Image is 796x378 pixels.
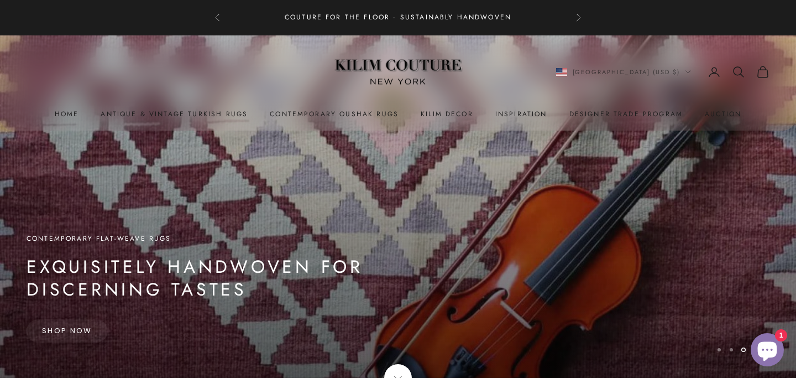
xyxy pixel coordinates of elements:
[329,46,467,99] img: Logo of Kilim Couture New York
[27,256,458,302] p: Exquisitely Handwoven for Discerning Tastes
[495,108,547,120] a: Inspiration
[270,108,399,120] a: Contemporary Oushak Rugs
[573,67,680,77] span: [GEOGRAPHIC_DATA] (USD $)
[569,108,683,120] a: Designer Trade Program
[27,108,769,120] nav: Primary navigation
[556,67,692,77] button: Change country or currency
[101,108,248,120] a: Antique & Vintage Turkish Rugs
[421,108,473,120] summary: Kilim Decor
[55,108,79,120] a: Home
[747,333,787,369] inbox-online-store-chat: Shopify online store chat
[556,68,567,76] img: United States
[27,319,108,343] a: Shop Now
[285,12,511,23] p: Couture for the Floor · Sustainably Handwoven
[705,108,741,120] a: Auction
[556,65,770,79] nav: Secondary navigation
[27,233,458,244] p: Contemporary Flat-Weave Rugs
